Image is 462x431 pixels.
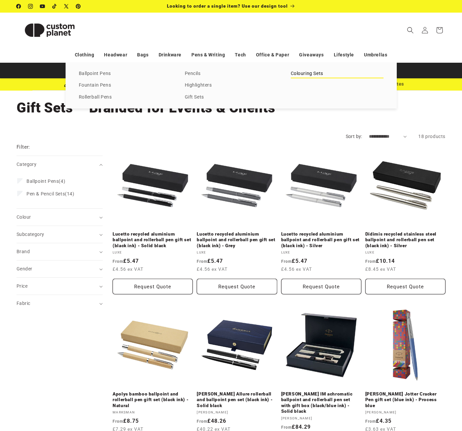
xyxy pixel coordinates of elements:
[17,214,31,220] span: Colour
[191,49,225,61] a: Pens & Writing
[79,81,172,90] a: Fountain Pens
[17,162,36,167] span: Category
[185,69,278,78] a: Pencils
[281,391,361,414] a: [PERSON_NAME] IM achromatic ballpoint and rollerball pen set with gift box (black/blue ink) - Sol...
[26,178,65,184] span: (4)
[299,49,324,61] a: Giveaways
[159,49,181,61] a: Drinkware
[291,69,384,78] a: Colouring Sets
[365,231,445,249] a: Didimis recycled stainless steel ballpoint and rollerball pen set (black ink) - Silver
[351,359,462,431] iframe: Chat Widget
[104,49,127,61] a: Headwear
[281,279,361,294] button: Request Quote
[235,49,246,61] a: Tech
[17,301,30,306] span: Fabric
[26,191,65,196] span: Pen & Pencil Sets
[17,232,44,237] span: Subcategory
[75,49,94,61] a: Clothing
[346,134,362,139] label: Sort by:
[281,231,361,249] a: Lucetto recycled aluminium ballpoint and rollerball pen gift set (black ink) - Silver
[17,249,30,254] span: Brand
[197,279,277,294] button: Request Quote
[113,279,193,294] button: Request Quote
[334,49,354,61] a: Lifestyle
[185,93,278,102] a: Gift Sets
[17,143,30,151] h2: Filter:
[17,283,27,289] span: Price
[113,231,193,249] a: Lucetto recycled aluminium ballpoint and rollerball pen gift set (black ink) - Solid black
[113,391,193,409] a: Apolys bamboo ballpoint and rollerball pen gift set (black ink) - Natural
[17,295,103,312] summary: Fabric (0 selected)
[418,134,445,139] span: 18 products
[26,179,59,184] span: Ballpoint Pens
[364,49,387,61] a: Umbrellas
[17,15,83,45] img: Custom Planet
[17,156,103,173] summary: Category (0 selected)
[79,69,172,78] a: Ballpoint Pens
[14,13,85,47] a: Custom Planet
[17,278,103,295] summary: Price
[79,93,172,102] a: Rollerball Pens
[17,209,103,226] summary: Colour (0 selected)
[137,49,148,61] a: Bags
[17,243,103,260] summary: Brand (0 selected)
[17,260,103,277] summary: Gender (0 selected)
[403,23,418,37] summary: Search
[17,266,32,271] span: Gender
[167,3,288,9] span: Looking to order a single item? Use our design tool
[26,191,75,197] span: (14)
[17,226,103,243] summary: Subcategory (0 selected)
[256,49,289,61] a: Office & Paper
[197,391,277,409] a: [PERSON_NAME] Allure rollerball and ballpoint pen set (black ink) - Solid black
[185,81,278,90] a: Highlighters
[197,231,277,249] a: Lucetto recycled aluminium ballpoint and rollerball pen gift set (black ink) - Grey
[365,279,445,294] button: Request Quote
